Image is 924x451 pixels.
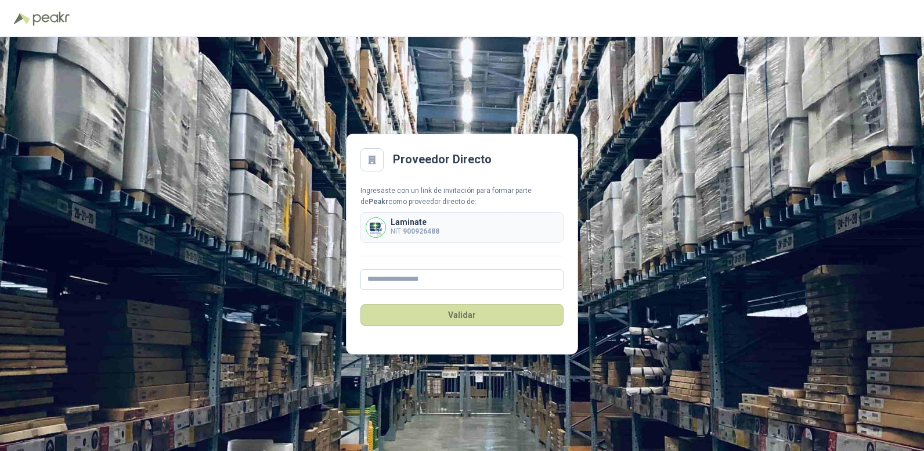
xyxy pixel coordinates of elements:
[403,227,439,235] b: 900926488
[391,218,439,226] p: Laminate
[14,13,30,24] img: Logo
[360,185,564,207] div: Ingresaste con un link de invitación para formar parte de como proveedor directo de:
[33,12,70,26] img: Peakr
[369,198,388,206] b: Peakr
[391,226,439,237] p: NIT
[360,304,564,326] button: Validar
[366,218,385,237] img: Company Logo
[393,151,492,169] h2: Proveedor Directo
